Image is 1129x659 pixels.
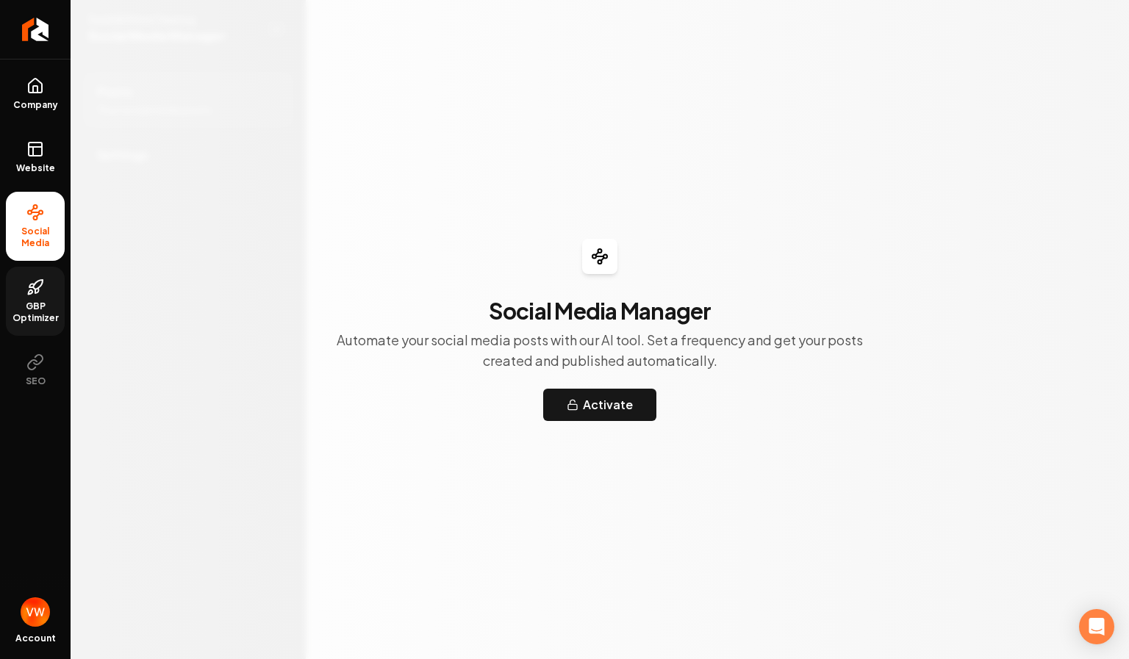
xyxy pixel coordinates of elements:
div: Open Intercom Messenger [1079,609,1114,644]
img: Rebolt Logo [22,18,49,41]
img: Vema Wamba [21,597,50,627]
button: Open user button [21,597,50,627]
a: Website [6,129,65,186]
span: Website [10,162,61,174]
a: Company [6,65,65,123]
button: SEO [6,342,65,399]
span: Account [15,633,56,644]
span: Social Media [6,226,65,249]
span: Company [7,99,64,111]
span: SEO [20,375,51,387]
span: GBP Optimizer [6,300,65,324]
a: GBP Optimizer [6,267,65,336]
